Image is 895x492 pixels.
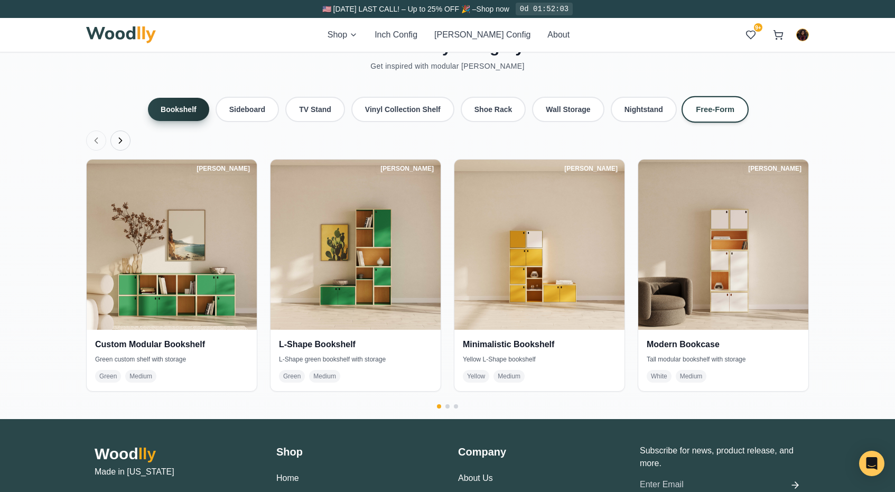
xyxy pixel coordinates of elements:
h4: Modern Bookcase [647,338,800,351]
img: Modern Bookcase [638,160,808,330]
p: Get inspired with modular [PERSON_NAME] [103,61,792,71]
button: Bookshelf [148,98,209,121]
button: About [547,29,570,41]
button: Inch Config [375,29,417,41]
span: Medium [125,370,156,383]
button: Go to page 1 [437,404,441,409]
p: Yellow L-Shape bookshelf [463,355,616,364]
button: Wall Storage [532,97,604,122]
button: White [747,118,766,136]
span: Medium [493,370,525,383]
div: [PERSON_NAME] [192,163,255,174]
h4: L-Shape Bookshelf [279,338,432,351]
h4: Colors [724,101,876,113]
h1: Bookshelf with Storage [724,19,829,34]
button: Show Dimensions [21,361,42,383]
button: TV Stand [285,97,345,122]
img: L-Shape Bookshelf [271,160,441,330]
button: Shoe Rack [461,97,526,122]
p: L-Shape green bookshelf with storage [279,355,432,364]
span: White [647,370,672,383]
button: Open All Doors [21,335,42,356]
h4: Minimalistic Bookshelf [463,338,616,351]
button: Add to Wishlist [724,174,876,197]
a: Home [276,474,299,482]
button: Next products [110,131,130,151]
div: [PERSON_NAME] [560,163,622,174]
div: 0d 01:52:03 [516,3,573,15]
button: [PERSON_NAME] Config [434,29,530,41]
button: Nightstand [611,97,677,122]
span: Green [279,370,305,383]
div: Open Intercom Messenger [859,451,884,476]
span: 🇺🇸 [DATE] LAST CALL! – Up to 25% OFF 🎉 – [322,5,477,13]
button: Vinyl Collection Shelf [351,97,454,122]
a: About Us [458,474,493,482]
span: Medium [676,370,707,383]
button: Sideboard [216,97,279,122]
button: Negin [796,29,809,41]
p: Made in [US_STATE] [95,466,255,478]
span: 9+ [754,23,762,32]
h2: Wood [95,444,255,463]
a: Shop now [477,5,509,13]
button: Green [791,119,809,136]
h3: Shop [276,444,437,459]
p: Tall modular bookshelf with storage [647,355,800,364]
button: 9+ [741,25,760,44]
button: Shop [328,29,358,41]
button: Hide price [30,13,46,30]
p: Subscribe for news, product release, and more. [640,444,800,470]
button: Add to Cart [724,145,876,169]
div: [PERSON_NAME] [376,163,439,174]
span: Green [95,370,121,383]
button: Yellow [769,119,787,136]
span: Medium [309,370,340,383]
h4: Custom Modular Bookshelf [95,338,248,351]
button: Black [725,119,743,136]
button: Go to page 3 [454,404,458,409]
button: Free-Form [682,96,749,123]
button: Previous products [86,131,106,151]
span: lly [138,445,156,462]
img: Woodlly [86,26,156,43]
div: [PERSON_NAME] [743,163,806,174]
p: Green custom shelf with storage [95,355,248,364]
span: Yellow [463,370,489,383]
h3: Company [458,444,619,459]
button: Go to page 2 [445,404,450,409]
img: Negin [797,29,808,41]
img: Minimalistic Bookshelf [454,160,624,330]
img: Custom Modular Bookshelf [87,160,257,330]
